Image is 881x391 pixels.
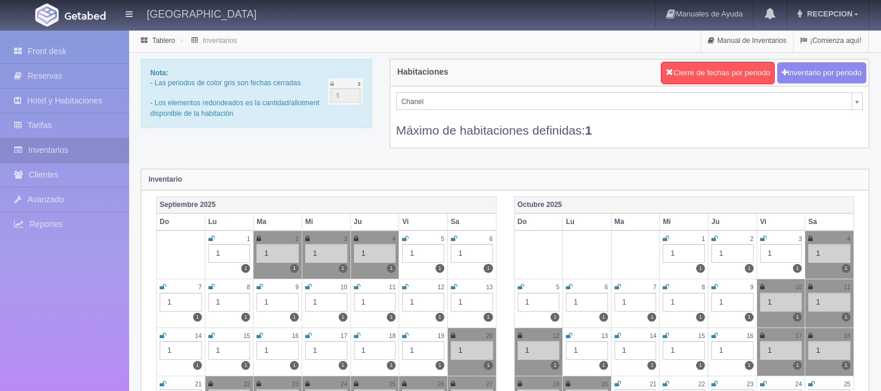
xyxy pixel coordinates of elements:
small: 24 [340,381,347,387]
div: 1 [808,341,850,360]
label: 1 [387,264,396,273]
div: 1 [256,244,299,263]
th: Do [514,213,563,230]
th: Ma [611,213,660,230]
small: 12 [553,333,559,339]
div: 1 [354,293,396,312]
th: Ju [708,213,757,230]
th: Mi [660,213,708,230]
small: 20 [486,333,492,339]
th: Do [157,213,205,230]
div: 1 [305,341,347,360]
label: 1 [339,361,347,370]
button: Cierre de fechas por periodo [661,62,775,84]
small: 19 [553,381,559,387]
small: 1 [701,236,705,242]
div: 1 [808,244,850,263]
small: 9 [295,284,299,290]
small: 26 [438,381,444,387]
small: 21 [650,381,656,387]
label: 1 [696,361,705,370]
div: 1 [208,341,251,360]
label: 1 [484,361,492,370]
div: 1 [402,341,444,360]
small: 25 [844,381,850,387]
h4: Habitaciones [397,68,448,76]
div: 1 [305,244,347,263]
div: 1 [711,244,754,263]
small: 15 [698,333,705,339]
th: Sa [447,213,496,230]
small: 6 [605,284,608,290]
small: 3 [344,236,347,242]
label: 1 [241,264,250,273]
small: 5 [441,236,444,242]
small: 4 [393,236,396,242]
th: Lu [205,213,254,230]
small: 23 [292,381,299,387]
a: Chanel [396,92,863,110]
small: 16 [292,333,299,339]
label: 1 [793,264,802,273]
div: 1 [256,293,299,312]
small: 11 [844,284,850,290]
small: 17 [340,333,347,339]
th: Ma [254,213,302,230]
div: 1 [615,293,657,312]
th: Octubre 2025 [514,196,854,213]
div: 1 [663,341,705,360]
div: - Las periodos de color gris son fechas cerradas. - Los elementos redondeados es la cantidad/allo... [141,59,372,128]
label: 1 [484,313,492,322]
small: 20 [601,381,607,387]
label: 1 [193,313,202,322]
label: 1 [193,361,202,370]
th: Sa [805,213,854,230]
small: 8 [701,284,705,290]
div: 1 [711,341,754,360]
label: 1 [793,313,802,322]
div: 1 [663,244,705,263]
small: 17 [795,333,802,339]
label: 1 [339,313,347,322]
div: 1 [615,341,657,360]
div: 1 [566,341,608,360]
img: cutoff.png [328,78,363,105]
label: 1 [290,313,299,322]
small: 23 [747,381,753,387]
a: Inventarios [202,36,237,45]
small: 2 [295,236,299,242]
label: 1 [842,313,850,322]
small: 27 [486,381,492,387]
small: 8 [247,284,251,290]
label: 1 [599,361,608,370]
div: 1 [760,293,802,312]
small: 2 [750,236,754,242]
label: 1 [696,313,705,322]
small: 10 [340,284,347,290]
small: 16 [747,333,753,339]
th: Vi [757,213,805,230]
small: 15 [244,333,250,339]
label: 1 [647,313,656,322]
small: 18 [389,333,396,339]
div: 1 [402,244,444,263]
div: 1 [518,341,560,360]
label: 1 [387,313,396,322]
label: 1 [647,361,656,370]
div: 1 [160,293,202,312]
label: 1 [436,313,444,322]
label: 1 [290,361,299,370]
small: 7 [653,284,657,290]
div: 1 [354,244,396,263]
label: 1 [696,264,705,273]
small: 6 [490,236,493,242]
th: Ju [350,213,399,230]
small: 19 [438,333,444,339]
small: 14 [195,333,201,339]
div: 1 [451,293,493,312]
small: 5 [556,284,559,290]
label: 1 [842,361,850,370]
img: Getabed [35,4,59,26]
div: 1 [566,293,608,312]
div: 1 [663,293,705,312]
